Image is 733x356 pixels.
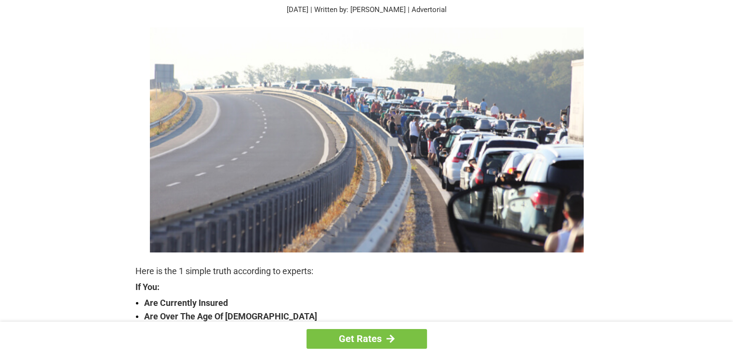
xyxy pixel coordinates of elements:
[144,296,598,310] strong: Are Currently Insured
[144,310,598,323] strong: Are Over The Age Of [DEMOGRAPHIC_DATA]
[307,329,427,349] a: Get Rates
[135,264,598,278] p: Here is the 1 simple truth according to experts:
[135,4,598,15] p: [DATE] | Written by: [PERSON_NAME] | Advertorial
[135,283,598,291] strong: If You:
